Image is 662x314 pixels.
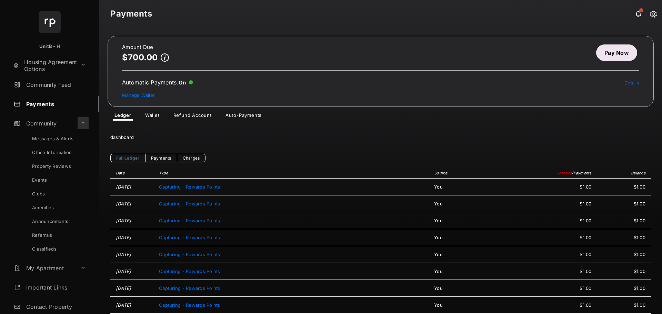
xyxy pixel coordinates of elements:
[520,252,592,257] span: $1.00
[431,212,516,229] td: You
[11,115,78,132] a: Community
[116,285,131,291] time: [DATE]
[116,184,131,190] time: [DATE]
[556,171,572,175] span: Charges
[116,218,131,223] time: [DATE]
[145,154,177,162] a: Payments
[11,132,99,287] div: Community
[13,242,99,256] a: Classifieds
[39,11,61,33] img: svg+xml;base64,PHN2ZyB4bWxucz0iaHR0cDovL3d3dy53My5vcmcvMjAwMC9zdmciIHdpZHRoPSI2NCIgaGVpZ2h0PSI2NC...
[431,246,516,263] td: You
[39,43,60,50] p: UnitB - H
[110,154,145,162] a: Full Ledger
[431,168,516,179] th: Source
[116,269,131,274] time: [DATE]
[431,195,516,212] td: You
[431,297,516,314] td: You
[122,92,154,98] a: Manage Wallet
[179,79,186,86] span: On
[116,302,131,308] time: [DATE]
[159,285,220,291] span: Capturing - Rewards Points
[11,279,89,296] a: Important Links
[11,57,78,74] a: Housing Agreement Options
[595,297,651,314] td: $1.00
[13,187,99,201] a: Clubs
[13,228,99,242] a: Referrals
[177,154,206,162] a: Charges
[140,112,165,121] a: Wallet
[159,252,220,257] span: Capturing - Rewards Points
[595,212,651,229] td: $1.00
[595,168,651,179] th: Balance
[624,80,639,85] a: Details
[159,235,220,240] span: Capturing - Rewards Points
[159,201,220,206] span: Capturing - Rewards Points
[595,195,651,212] td: $1.00
[595,179,651,195] td: $1.00
[520,218,592,223] span: $1.00
[11,96,99,112] a: Payments
[109,112,137,121] a: Ledger
[595,263,651,280] td: $1.00
[159,269,220,274] span: Capturing - Rewards Points
[110,129,651,145] div: dashboard
[572,171,591,175] span: / Payments
[520,269,592,274] span: $1.00
[122,79,193,86] div: Automatic Payments :
[159,302,220,308] span: Capturing - Rewards Points
[159,184,220,190] span: Capturing - Rewards Points
[13,145,99,159] a: Office Information
[156,168,431,179] th: Type
[431,263,516,280] td: You
[520,184,592,190] span: $1.00
[110,10,152,18] strong: Payments
[13,159,99,173] a: Property Reviews
[520,235,592,240] span: $1.00
[116,252,131,257] time: [DATE]
[520,201,592,206] span: $1.00
[595,246,651,263] td: $1.00
[595,280,651,297] td: $1.00
[110,168,156,179] th: Date
[122,44,169,50] h2: Amount Due
[520,285,592,291] span: $1.00
[220,112,267,121] a: Auto-Payments
[13,173,99,187] a: Events
[13,214,99,228] a: Announcements
[13,132,99,145] a: Messages & Alerts
[520,302,592,308] span: $1.00
[431,179,516,195] td: You
[13,201,99,214] a: Amenities
[595,229,651,246] td: $1.00
[159,218,220,223] span: Capturing - Rewards Points
[116,235,131,240] time: [DATE]
[11,77,99,93] a: Community Feed
[122,53,158,62] p: $700.00
[11,260,78,276] a: My Apartment
[431,229,516,246] td: You
[168,112,217,121] a: Refund Account
[431,280,516,297] td: You
[116,201,131,206] time: [DATE]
